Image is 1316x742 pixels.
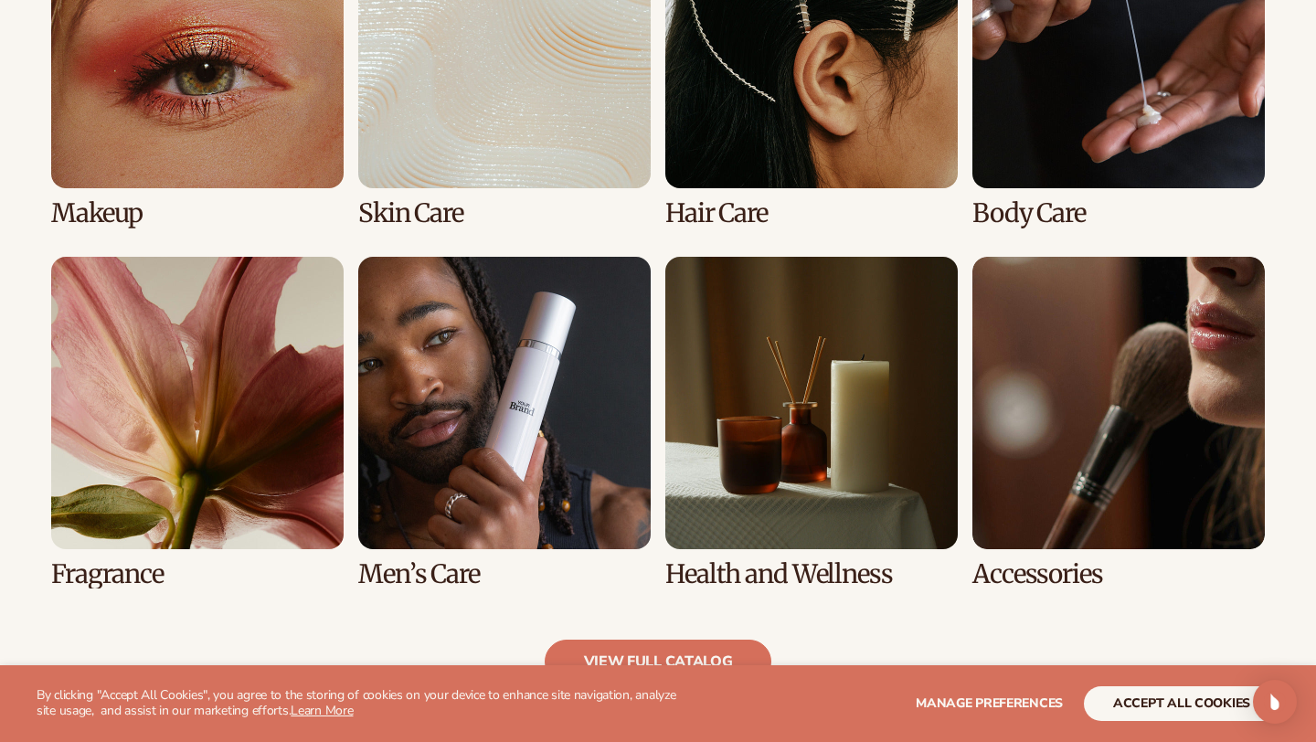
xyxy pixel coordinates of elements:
div: 8 / 8 [972,257,1265,588]
h3: Makeup [51,199,344,228]
h3: Body Care [972,199,1265,228]
a: view full catalog [545,640,772,684]
h3: Skin Care [358,199,651,228]
button: Manage preferences [916,686,1063,721]
div: 5 / 8 [51,257,344,588]
span: Manage preferences [916,694,1063,712]
h3: Hair Care [665,199,958,228]
div: 6 / 8 [358,257,651,588]
p: By clicking "Accept All Cookies", you agree to the storing of cookies on your device to enhance s... [37,688,687,719]
div: 7 / 8 [665,257,958,588]
button: accept all cookies [1084,686,1279,721]
div: Open Intercom Messenger [1253,680,1297,724]
a: Learn More [291,702,353,719]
